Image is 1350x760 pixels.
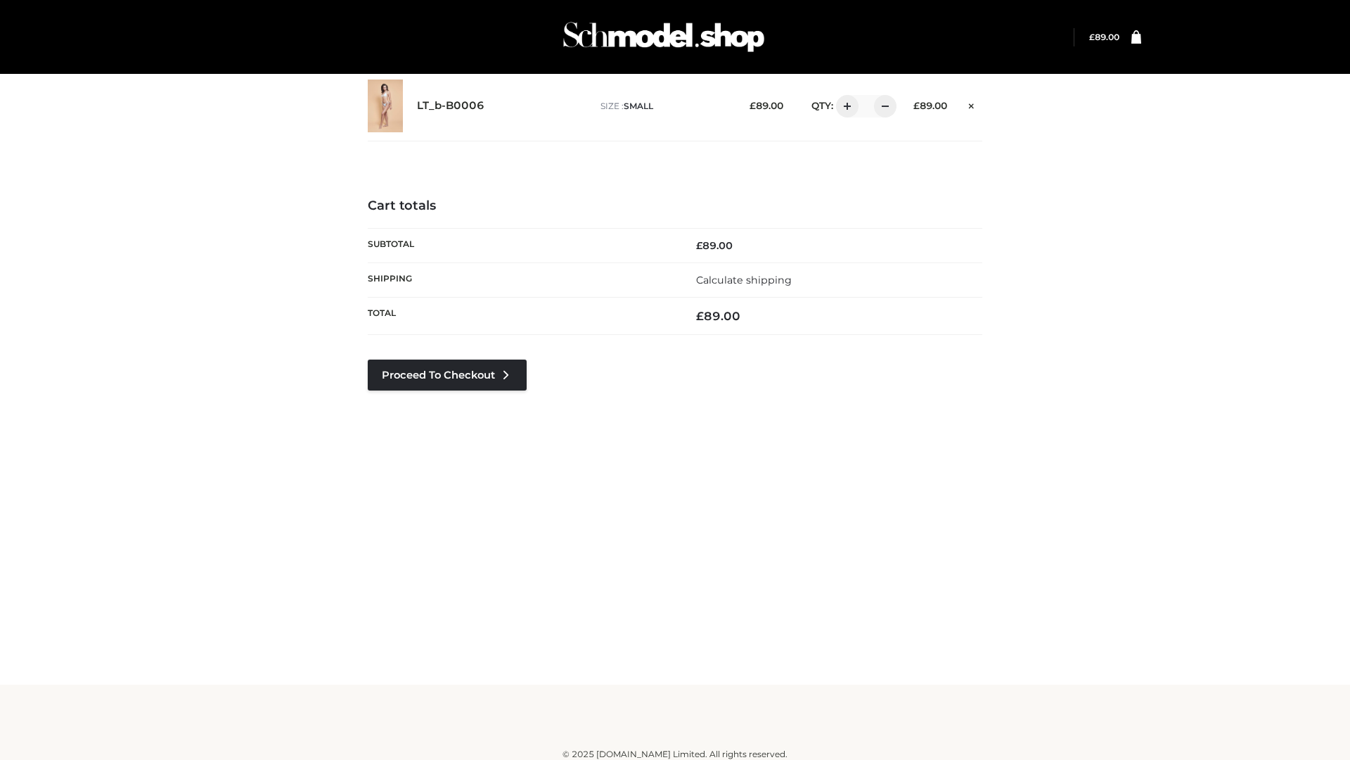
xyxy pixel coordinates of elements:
bdi: 89.00 [1089,32,1119,42]
th: Subtotal [368,228,675,262]
span: £ [913,100,920,111]
span: £ [696,309,704,323]
span: £ [750,100,756,111]
img: Schmodel Admin 964 [558,9,769,65]
bdi: 89.00 [696,309,740,323]
a: Remove this item [961,95,982,113]
a: Calculate shipping [696,274,792,286]
div: QTY: [797,95,892,118]
a: Proceed to Checkout [368,360,527,391]
a: LT_b-B0006 [417,99,484,113]
span: £ [696,239,702,252]
img: LT_b-B0006 - SMALL [368,80,403,132]
span: £ [1089,32,1095,42]
th: Total [368,298,675,335]
bdi: 89.00 [750,100,783,111]
a: £89.00 [1089,32,1119,42]
p: size : [600,100,728,113]
bdi: 89.00 [913,100,947,111]
bdi: 89.00 [696,239,733,252]
span: SMALL [624,101,653,111]
h4: Cart totals [368,198,982,214]
th: Shipping [368,262,675,297]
